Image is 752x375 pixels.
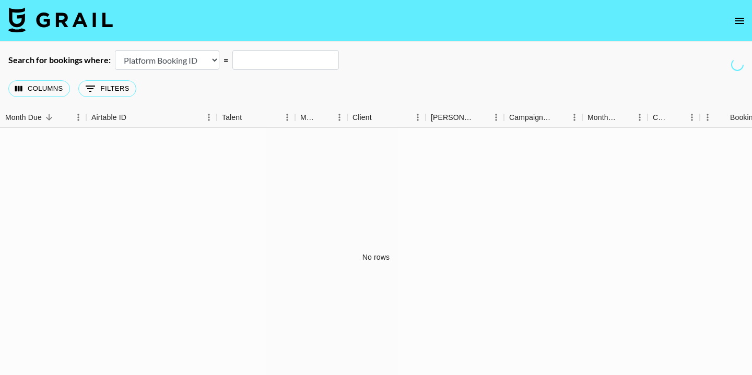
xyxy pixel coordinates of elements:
[5,107,42,128] div: Month Due
[86,107,217,128] div: Airtable ID
[552,110,567,125] button: Sort
[587,107,617,128] div: Month Due
[300,107,317,128] div: Manager
[700,110,715,125] button: Menu
[42,110,56,125] button: Sort
[201,110,217,125] button: Menu
[410,110,426,125] button: Menu
[669,110,684,125] button: Sort
[488,110,504,125] button: Menu
[509,107,552,128] div: Campaign (Type)
[372,110,386,125] button: Sort
[684,110,700,125] button: Menu
[126,110,141,125] button: Sort
[91,107,126,128] div: Airtable ID
[715,110,730,125] button: Sort
[8,80,70,97] button: Select columns
[426,107,504,128] div: Booker
[279,110,295,125] button: Menu
[632,110,648,125] button: Menu
[567,110,582,125] button: Menu
[648,107,700,128] div: Currency
[474,110,488,125] button: Sort
[224,55,228,65] div: =
[295,107,347,128] div: Manager
[582,107,648,128] div: Month Due
[217,107,295,128] div: Talent
[729,10,750,31] button: open drawer
[8,7,113,32] img: Grail Talent
[504,107,582,128] div: Campaign (Type)
[78,80,136,97] button: Show filters
[317,110,332,125] button: Sort
[352,107,372,128] div: Client
[222,107,242,128] div: Talent
[70,110,86,125] button: Menu
[617,110,632,125] button: Sort
[332,110,347,125] button: Menu
[431,107,474,128] div: [PERSON_NAME]
[347,107,426,128] div: Client
[8,55,111,65] div: Search for bookings where:
[653,107,669,128] div: Currency
[242,110,256,125] button: Sort
[728,56,746,73] span: Refreshing managers, users, talent, clients, campaigns...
